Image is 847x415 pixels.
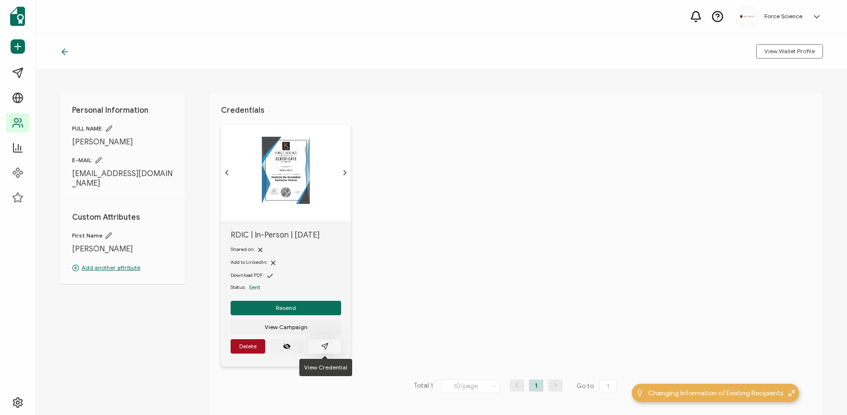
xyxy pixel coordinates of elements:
span: FULL NAME: [72,125,173,132]
button: Resend [231,301,341,315]
span: Sent [249,284,260,291]
img: d96c2383-09d7-413e-afb5-8f6c84c8c5d6.png [740,15,755,18]
h1: Personal Information [72,106,173,115]
h1: Custom Attributes [72,213,173,222]
ion-icon: chevron back outline [223,169,231,177]
img: sertifier-logomark-colored.svg [10,7,25,26]
input: Select [440,379,500,392]
button: View Campaign [231,320,341,334]
button: Delete [231,339,265,354]
span: Add to LinkedIn: [231,259,268,265]
span: [EMAIL_ADDRESS][DOMAIN_NAME] [72,169,173,188]
ion-icon: eye off [283,343,291,350]
ion-icon: paper plane outline [321,343,329,350]
span: First Name [72,232,173,239]
span: Go to [577,379,619,393]
span: [PERSON_NAME] [72,244,173,254]
span: Total 1 [414,379,433,393]
li: 1 [529,379,543,391]
h5: Force Science [764,13,802,20]
p: Add another attribute [72,263,173,272]
span: [PERSON_NAME] [72,137,173,147]
ion-icon: chevron forward outline [341,169,349,177]
span: Changing Information of Existing Recipients [648,388,783,398]
span: View Campaign [265,324,307,330]
iframe: Chat Widget [799,369,847,415]
span: Status: [231,284,246,291]
img: minimize-icon.svg [788,390,795,397]
span: Download PDF: [231,272,264,278]
span: Shared on: [231,246,255,252]
button: View Wallet Profile [756,44,823,59]
span: RDIC | In-Person | [DATE] [231,230,341,240]
span: Delete [239,344,257,349]
span: E-MAIL: [72,156,173,164]
h1: Credentials [221,106,811,115]
div: View Credential [299,359,352,376]
span: View Wallet Profile [764,48,815,54]
span: Resend [276,305,296,311]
